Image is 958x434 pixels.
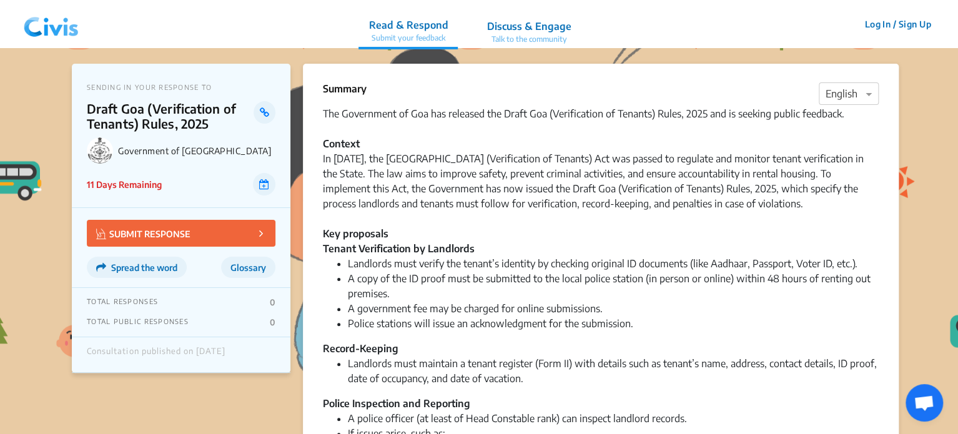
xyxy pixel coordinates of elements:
[87,220,275,247] button: SUBMIT RESPONSE
[323,397,470,410] strong: Police Inspection and Reporting
[906,384,943,422] div: Open chat
[348,356,879,386] li: Landlords must maintain a tenant register (Form II) with details such as tenant’s name, address, ...
[323,106,879,151] div: The Government of Goa has released the Draft Goa (Verification of Tenants) Rules, 2025 and is see...
[118,145,275,156] p: Government of [GEOGRAPHIC_DATA]
[486,34,571,45] p: Talk to the community
[270,317,275,327] p: 0
[96,226,190,240] p: SUBMIT RESPONSE
[87,317,189,327] p: TOTAL PUBLIC RESPONSES
[87,83,275,91] p: SENDING IN YOUR RESPONSE TO
[19,6,84,43] img: navlogo.png
[323,242,475,255] strong: Tenant Verification by Landlords
[323,151,879,241] div: In [DATE], the [GEOGRAPHIC_DATA] (Verification of Tenants) Act was passed to regulate and monitor...
[348,271,879,301] li: A copy of the ID proof must be submitted to the local police station (in person or online) within...
[323,81,367,96] p: Summary
[348,301,879,316] li: A government fee may be charged for online submissions.
[87,137,113,164] img: Government of Goa logo
[87,257,187,278] button: Spread the word
[323,137,360,150] strong: Context
[87,101,254,131] p: Draft Goa (Verification of Tenants) Rules, 2025
[87,347,225,363] div: Consultation published on [DATE]
[270,297,275,307] p: 0
[96,229,106,239] img: Vector.jpg
[323,227,388,240] strong: Key proposals
[87,297,158,307] p: TOTAL RESPONSES
[348,411,879,426] li: A police officer (at least of Head Constable rank) can inspect landlord records.
[111,262,177,273] span: Spread the word
[87,178,162,191] p: 11 Days Remaining
[221,257,275,278] button: Glossary
[368,32,448,44] p: Submit your feedback
[486,19,571,34] p: Discuss & Engage
[856,14,939,34] button: Log In / Sign Up
[368,17,448,32] p: Read & Respond
[230,262,266,273] span: Glossary
[323,342,398,355] strong: Record-Keeping
[348,316,879,331] li: Police stations will issue an acknowledgment for the submission.
[348,256,879,271] li: Landlords must verify the tenant’s identity by checking original ID documents (like Aadhaar, Pass...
